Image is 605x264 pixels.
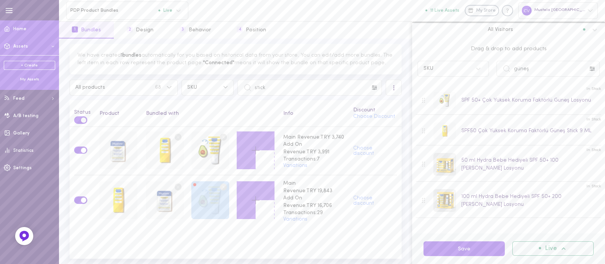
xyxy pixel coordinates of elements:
[75,85,155,90] span: All products
[283,163,307,168] button: Variations
[59,22,114,39] button: 1Bundles
[461,127,591,135] div: SPF50 Çok Yüksek Koruma Faktörlü Güneş Stick 9 ML
[283,195,344,209] span: Add On Revenue: TRY 16,706
[187,85,218,90] span: SKU
[13,131,29,136] span: Gallery
[13,148,34,153] span: Statistics
[181,80,234,96] button: SKU
[13,44,28,49] span: Assets
[353,108,397,113] div: Discount
[461,193,595,208] div: 100 ml Hydra Bebe Hediyeli SPF 50+ 200 [PERSON_NAME] Losyonu
[155,85,161,90] span: 68
[283,209,344,217] span: Transactions: 29
[425,8,465,13] a: 11 Live Assets
[99,131,137,171] div: Cold Cream ve Organik Balmumu İçeren, Kuru Dudaklar ve Yanaklar için Besleyici Stick
[99,111,137,116] div: Product
[283,217,307,222] button: Variations
[237,26,243,32] span: 4
[423,66,433,71] div: SKU
[496,61,600,77] input: Search products
[283,141,344,156] span: Add On Revenue: TRY 3,991
[146,131,184,171] div: SPF50 Çok Yüksek Koruma Faktörlü Güneş Stick 9 ML
[114,22,166,39] button: 2Design
[586,184,601,189] span: In Stock
[193,183,196,186] div: Product sales in the bundle have fallen below 25%
[70,44,402,74] div: We have created automatically for you based on historical data from your store. You can edit/add ...
[146,111,275,116] div: Bundled with
[476,8,496,14] span: My Store
[423,241,505,256] button: Save
[70,80,178,96] button: All products68
[417,45,600,53] span: Drag & drop to add products
[283,111,344,116] div: Info
[13,166,32,170] span: Settings
[545,245,557,252] span: Live
[99,181,137,221] div: SPF50 Çok Yüksek Koruma Faktörlü Güneş Stick 9 ML
[586,86,601,92] span: In Stock
[13,96,25,101] span: Feed
[203,60,234,66] span: "Connected"
[425,8,459,13] button: 11 Live Assets
[70,8,158,13] span: PDP Product Bundles
[19,230,30,242] img: Feedback Button
[191,181,229,221] div: SPF 50+ Çok Yüksek Koruma Faktörlü Güneş Losyonu
[146,181,184,221] div: Cold Cream ve Organik Balmumu İçeren, Kuru Dudaklar ve Yanaklar için Besleyici Stick
[158,8,172,13] span: Live
[488,26,513,33] span: All Visitors
[502,5,513,16] div: Knowledge center
[283,180,344,195] span: Main Revenue: TRY 19,843
[237,80,382,96] input: Search products
[586,147,601,153] span: In Stock
[353,196,386,206] button: Choose discount
[283,156,344,163] span: Transactions: 7
[4,77,55,82] div: My Assets
[586,117,601,122] span: In Stock
[121,52,141,58] span: 1 bundles
[180,26,186,32] span: 3
[512,241,594,256] button: Live
[518,2,598,19] div: Mustela [GEOGRAPHIC_DATA]
[4,61,55,70] a: + Create
[13,27,26,31] span: Home
[224,22,279,39] button: 4Position
[72,26,78,32] span: 1
[74,105,91,115] div: Status
[283,134,344,141] span: Main Revenue: TRY 3,740
[167,22,224,39] button: 3Behavior
[461,96,591,104] div: SPF 50+ Çok Yüksek Koruma Faktörlü Güneş Losyonu
[191,131,229,171] div: SPF 50+ Çok Yüksek Koruma Faktörlü Güneş Losyonu
[461,156,595,172] div: 50 ml Hydra Bebe Hediyeli SPF 50+ 100 [PERSON_NAME] Losyonu
[127,26,133,32] span: 2
[465,5,499,16] a: My Store
[353,146,386,156] button: Choose discount
[13,114,39,118] span: A/B testing
[353,114,395,119] button: Choose Discount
